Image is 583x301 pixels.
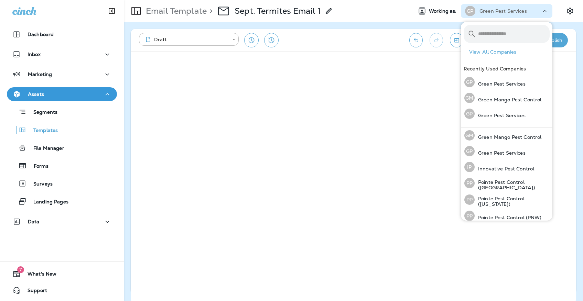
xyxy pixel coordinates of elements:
[409,33,423,47] button: Undo
[466,47,552,57] button: View All Companies
[475,113,526,118] p: Green Pest Services
[464,146,475,156] div: GP
[143,6,207,16] p: Email Template
[144,36,228,43] div: Draft
[26,199,68,205] p: Landing Pages
[26,109,57,116] p: Segments
[475,97,541,102] p: Green Mango Pest Control
[461,175,552,191] button: PPPointe Pest Control ([GEOGRAPHIC_DATA])
[7,27,117,41] button: Dashboard
[21,271,56,279] span: What's New
[475,179,550,190] p: Pointe Pest Control ([GEOGRAPHIC_DATA])
[7,267,117,281] button: 7What's New
[7,104,117,119] button: Segments
[461,208,552,224] button: PPPointe Pest Control (PNW)
[461,143,552,159] button: GPGreen Pest Services
[264,33,279,47] button: View Changelog
[429,8,458,14] span: Working as:
[475,196,550,207] p: Pointe Pest Control ([US_STATE])
[26,181,53,188] p: Surveys
[464,194,475,205] div: PP
[475,81,526,87] p: Green Pest Services
[461,127,552,143] button: GMGreen Mango Pest Control
[7,47,117,61] button: Inbox
[475,166,534,171] p: Innovative Pest Control
[28,91,44,97] p: Assets
[28,52,41,57] p: Inbox
[461,191,552,208] button: PPPointe Pest Control ([US_STATE])
[7,67,117,81] button: Marketing
[464,109,475,119] div: GP
[244,33,259,47] button: Restore from previous version
[26,145,64,152] p: File Manager
[461,74,552,90] button: GPGreen Pest Services
[464,93,475,103] div: GM
[450,33,463,47] button: Toggle preview
[461,63,552,74] div: Recently Used Companies
[7,87,117,101] button: Assets
[479,8,527,14] p: Green Pest Services
[7,215,117,228] button: Data
[464,211,475,221] div: PP
[7,141,117,155] button: File Manager
[102,4,121,18] button: Collapse Sidebar
[28,32,54,37] p: Dashboard
[464,77,475,87] div: GP
[464,178,475,188] div: PP
[475,134,541,140] p: Green Mango Pest Control
[27,163,48,170] p: Forms
[464,130,475,141] div: GM
[26,127,58,134] p: Templates
[235,6,321,16] p: Sept. Termites Email 1
[28,219,40,224] p: Data
[464,162,475,172] div: IP
[21,288,47,296] span: Support
[28,71,52,77] p: Marketing
[7,123,117,137] button: Templates
[207,6,213,16] p: >
[475,150,526,156] p: Green Pest Services
[461,106,552,122] button: GPGreen Pest Services
[7,158,117,173] button: Forms
[465,6,475,16] div: GP
[7,283,117,297] button: Support
[461,90,552,106] button: GMGreen Mango Pest Control
[17,266,24,273] span: 7
[564,5,576,17] button: Settings
[7,176,117,191] button: Surveys
[475,215,542,220] p: Pointe Pest Control (PNW)
[461,159,552,175] button: IPInnovative Pest Control
[7,194,117,209] button: Landing Pages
